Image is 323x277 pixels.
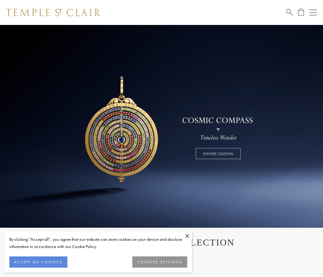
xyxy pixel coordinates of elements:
[132,256,187,268] button: COOKIES SETTINGS
[286,8,293,16] a: Search
[298,8,304,16] a: Open Shopping Bag
[309,9,317,16] button: Open navigation
[9,236,187,250] div: By clicking “Accept all”, you agree that our website can store cookies on your device and disclos...
[6,9,100,16] img: Temple St. Clair
[9,256,67,268] button: ACCEPT ALL COOKIES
